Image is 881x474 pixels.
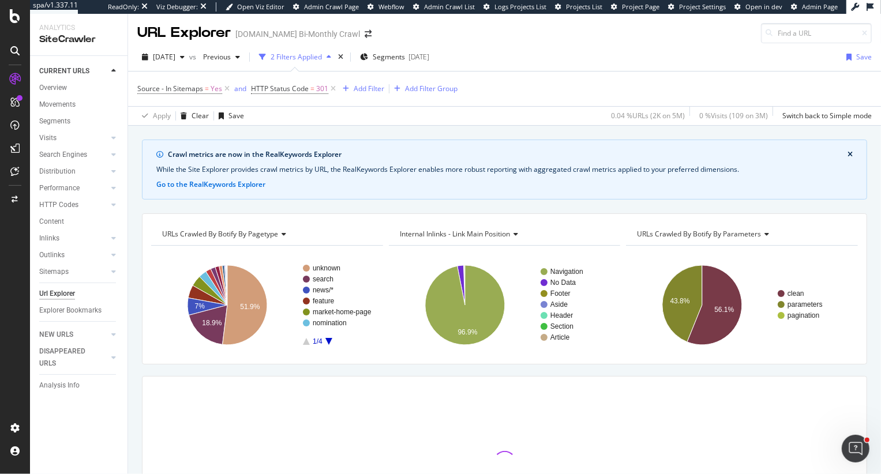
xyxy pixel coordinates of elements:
[368,2,404,12] a: Webflow
[153,111,171,121] div: Apply
[389,255,621,355] svg: A chart.
[316,81,328,97] span: 301
[365,30,372,38] div: arrow-right-arrow-left
[389,82,458,96] button: Add Filter Group
[699,111,768,121] div: 0 % Visits ( 109 on 3M )
[310,84,314,93] span: =
[555,2,602,12] a: Projects List
[39,99,119,111] a: Movements
[176,107,209,125] button: Clear
[802,2,838,11] span: Admin Page
[192,111,209,121] div: Clear
[338,82,384,96] button: Add Filter
[355,48,434,66] button: Segments[DATE]
[39,149,87,161] div: Search Engines
[398,225,610,243] h4: Internal Inlinks - Link Main Position
[235,28,360,40] div: [DOMAIN_NAME] Bi-Monthly Crawl
[550,268,583,276] text: Navigation
[156,164,853,175] div: While the Site Explorer provides crawl metrics by URL, the RealKeywords Explorer enables more rob...
[39,165,108,178] a: Distribution
[313,337,323,345] text: 1/4
[313,275,333,283] text: search
[635,225,848,243] h4: URLs Crawled By Botify By parameters
[715,306,734,314] text: 56.1%
[788,289,804,298] text: clean
[856,52,872,62] div: Save
[637,229,761,239] span: URLs Crawled By Botify By parameters
[39,232,59,244] div: Inlinks
[668,2,726,12] a: Project Settings
[162,229,278,239] span: URLs Crawled By Botify By pagetype
[745,2,782,11] span: Open in dev
[137,23,231,43] div: URL Explorer
[156,2,198,12] div: Viz Debugger:
[39,266,108,278] a: Sitemaps
[142,140,867,200] div: info banner
[679,2,726,11] span: Project Settings
[39,379,80,392] div: Analysis Info
[39,165,76,178] div: Distribution
[39,216,119,228] a: Content
[39,266,69,278] div: Sitemaps
[39,232,108,244] a: Inlinks
[153,52,175,62] span: 2025 Aug. 13th
[566,2,602,11] span: Projects List
[39,115,119,127] a: Segments
[550,279,576,287] text: No Data
[39,65,108,77] a: CURRENT URLS
[39,199,78,211] div: HTTP Codes
[39,132,108,144] a: Visits
[39,216,64,228] div: Content
[39,329,73,341] div: NEW URLS
[237,2,284,11] span: Open Viz Editor
[622,2,659,11] span: Project Page
[198,48,245,66] button: Previous
[226,2,284,12] a: Open Viz Editor
[424,2,475,11] span: Admin Crawl List
[39,149,108,161] a: Search Engines
[39,82,119,94] a: Overview
[378,2,404,11] span: Webflow
[156,179,265,190] button: Go to the RealKeywords Explorer
[761,23,872,43] input: Find a URL
[791,2,838,12] a: Admin Page
[611,111,685,121] div: 0.04 % URLs ( 2K on 5M )
[202,319,222,327] text: 18.9%
[39,345,98,370] div: DISAPPEARED URLS
[550,322,573,330] text: Section
[550,311,573,319] text: Header
[313,264,340,272] text: unknown
[254,48,336,66] button: 2 Filters Applied
[137,84,203,93] span: Source - In Sitemaps
[251,84,309,93] span: HTTP Status Code
[205,84,209,93] span: =
[195,302,205,310] text: 7%
[137,48,189,66] button: [DATE]
[304,2,359,11] span: Admin Crawl Page
[39,23,118,33] div: Analytics
[788,300,823,309] text: parameters
[550,300,568,309] text: Aside
[240,303,260,311] text: 51.9%
[293,2,359,12] a: Admin Crawl Page
[39,379,119,392] a: Analysis Info
[39,182,108,194] a: Performance
[39,115,70,127] div: Segments
[373,52,405,62] span: Segments
[39,82,67,94] div: Overview
[39,249,108,261] a: Outlinks
[778,107,872,125] button: Switch back to Simple mode
[39,249,65,261] div: Outlinks
[39,304,119,317] a: Explorer Bookmarks
[336,51,346,63] div: times
[214,107,244,125] button: Save
[408,52,429,62] div: [DATE]
[108,2,139,12] div: ReadOnly:
[39,304,102,317] div: Explorer Bookmarks
[39,132,57,144] div: Visits
[271,52,322,62] div: 2 Filters Applied
[734,2,782,12] a: Open in dev
[400,229,510,239] span: Internal Inlinks - Link Main Position
[313,308,372,316] text: market-home-page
